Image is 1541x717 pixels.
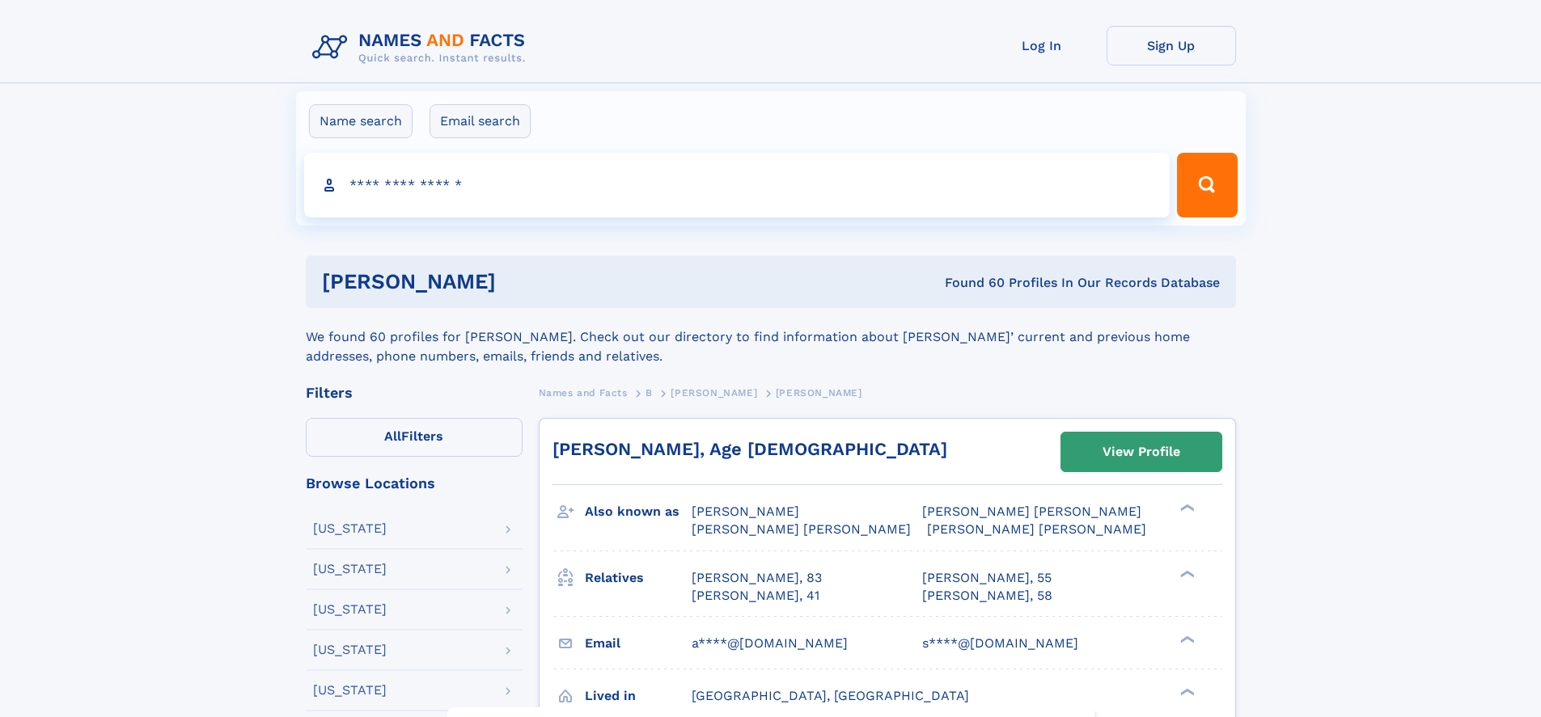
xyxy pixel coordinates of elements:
div: [US_STATE] [313,603,387,616]
a: Names and Facts [539,382,628,403]
div: View Profile [1103,433,1180,470]
div: ❯ [1176,568,1196,579]
a: [PERSON_NAME], 83 [692,569,822,587]
a: [PERSON_NAME] [671,382,757,403]
a: Sign Up [1107,26,1236,65]
span: [GEOGRAPHIC_DATA], [GEOGRAPHIC_DATA] [692,688,969,703]
img: Logo Names and Facts [306,26,539,70]
span: [PERSON_NAME] [692,504,799,519]
div: We found 60 profiles for [PERSON_NAME]. Check out our directory to find information about [PERSON... [306,308,1236,366]
div: [US_STATE] [313,684,387,697]
label: Filters [306,418,523,457]
label: Name search [309,104,413,138]
span: B [646,387,653,399]
div: ❯ [1176,634,1196,644]
a: [PERSON_NAME], 58 [922,587,1052,605]
div: [US_STATE] [313,643,387,656]
h3: Lived in [585,682,692,710]
a: [PERSON_NAME], 41 [692,587,819,605]
h1: [PERSON_NAME] [322,272,721,292]
h3: Relatives [585,564,692,592]
a: Log In [977,26,1107,65]
span: [PERSON_NAME] [PERSON_NAME] [922,504,1141,519]
a: B [646,382,653,403]
a: [PERSON_NAME], 55 [922,569,1052,587]
span: [PERSON_NAME] [PERSON_NAME] [927,521,1146,537]
a: View Profile [1061,432,1221,471]
button: Search Button [1177,153,1237,217]
div: [US_STATE] [313,563,387,576]
div: ❯ [1176,686,1196,697]
span: All [384,428,401,444]
h3: Email [585,630,692,657]
label: Email search [430,104,531,138]
span: [PERSON_NAME] [671,387,757,399]
a: [PERSON_NAME], Age [DEMOGRAPHIC_DATA] [552,439,947,459]
div: [US_STATE] [313,522,387,535]
div: ❯ [1176,503,1196,513]
input: search input [304,153,1171,217]
div: Filters [306,386,523,400]
div: Browse Locations [306,476,523,491]
h3: Also known as [585,498,692,525]
span: [PERSON_NAME] [PERSON_NAME] [692,521,911,537]
span: [PERSON_NAME] [776,387,862,399]
div: Found 60 Profiles In Our Records Database [720,274,1220,292]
